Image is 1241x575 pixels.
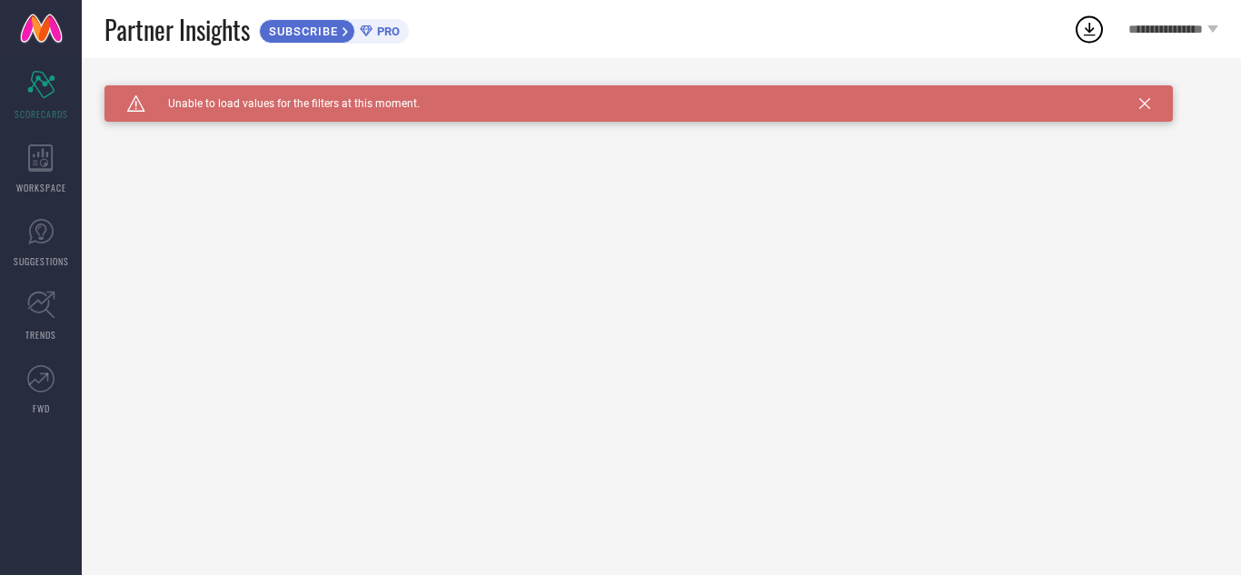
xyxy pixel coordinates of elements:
[372,25,400,38] span: PRO
[145,97,420,110] span: Unable to load values for the filters at this moment.
[25,328,56,342] span: TRENDS
[15,107,68,121] span: SCORECARDS
[260,25,343,38] span: SUBSCRIBE
[104,11,250,48] span: Partner Insights
[16,181,66,194] span: WORKSPACE
[33,402,50,415] span: FWD
[259,15,409,44] a: SUBSCRIBEPRO
[104,85,1218,100] div: Unable to load filters at this moment. Please try later.
[1073,13,1106,45] div: Open download list
[14,254,69,268] span: SUGGESTIONS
